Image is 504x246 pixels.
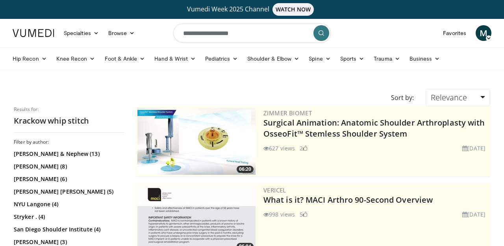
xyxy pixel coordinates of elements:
[14,175,122,183] a: [PERSON_NAME] (6)
[263,117,485,139] a: Surgical Animation: Anatomic Shoulder Arthroplasty with OsseoFit™ Stemless Shoulder System
[100,51,150,67] a: Foot & Ankle
[405,51,445,67] a: Business
[14,213,122,221] a: Stryker . (4)
[263,186,286,194] a: Vericel
[426,89,490,106] a: Relevance
[438,25,471,41] a: Favorites
[137,108,256,175] a: 06:20
[8,51,52,67] a: Hip Recon
[335,51,369,67] a: Sports
[272,3,314,16] span: WATCH NOW
[369,51,405,67] a: Trauma
[14,163,122,170] a: [PERSON_NAME] (8)
[300,144,308,152] li: 2
[263,194,433,205] a: What is it? MACI Arthro 90-Second Overview
[13,29,54,37] img: VuMedi Logo
[431,92,467,103] span: Relevance
[476,25,491,41] a: M
[52,51,100,67] a: Knee Recon
[150,51,200,67] a: Hand & Wrist
[263,210,295,218] li: 998 views
[385,89,420,106] div: Sort by:
[14,139,124,145] h3: Filter by author:
[462,210,485,218] li: [DATE]
[300,210,308,218] li: 5
[59,25,104,41] a: Specialties
[462,144,485,152] li: [DATE]
[14,3,490,16] a: Vumedi Week 2025 ChannelWATCH NOW
[173,24,331,43] input: Search topics, interventions
[14,188,122,196] a: [PERSON_NAME] [PERSON_NAME] (5)
[14,116,124,126] h2: Krackow whip stitch
[263,109,312,117] a: Zimmer Biomet
[14,106,124,113] p: Results for:
[14,200,122,208] a: NYU Langone (4)
[14,150,122,158] a: [PERSON_NAME] & Nephew (13)
[137,108,256,175] img: 84e7f812-2061-4fff-86f6-cdff29f66ef4.300x170_q85_crop-smart_upscale.jpg
[304,51,335,67] a: Spine
[104,25,140,41] a: Browse
[14,226,122,233] a: San Diego Shoulder Institute (4)
[237,166,254,173] span: 06:20
[14,238,122,246] a: [PERSON_NAME] (3)
[243,51,304,67] a: Shoulder & Elbow
[263,144,295,152] li: 627 views
[200,51,243,67] a: Pediatrics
